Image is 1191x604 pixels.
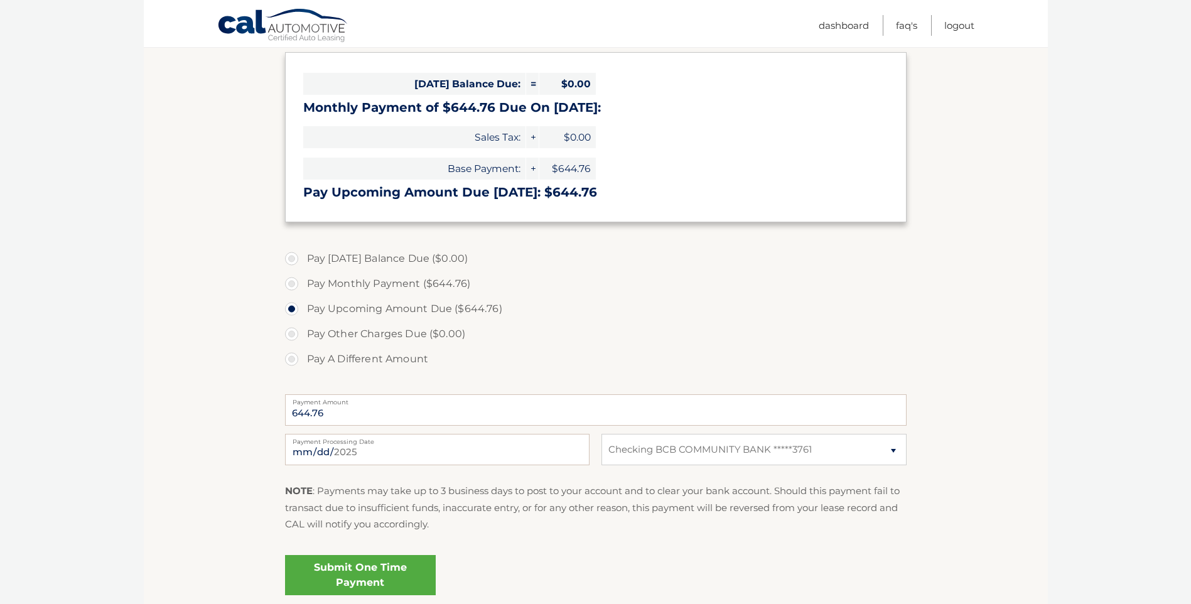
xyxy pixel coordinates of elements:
span: Sales Tax: [303,126,525,148]
span: $0.00 [539,126,596,148]
input: Payment Date [285,434,590,465]
label: Pay A Different Amount [285,347,907,372]
span: = [526,73,539,95]
span: + [526,126,539,148]
span: [DATE] Balance Due: [303,73,525,95]
strong: NOTE [285,485,313,497]
span: $644.76 [539,158,596,180]
span: $0.00 [539,73,596,95]
label: Pay Upcoming Amount Due ($644.76) [285,296,907,321]
label: Payment Amount [285,394,907,404]
a: Logout [944,15,974,36]
p: : Payments may take up to 3 business days to post to your account and to clear your bank account.... [285,483,907,532]
a: Submit One Time Payment [285,555,436,595]
input: Payment Amount [285,394,907,426]
label: Payment Processing Date [285,434,590,444]
h3: Pay Upcoming Amount Due [DATE]: $644.76 [303,185,888,200]
label: Pay [DATE] Balance Due ($0.00) [285,246,907,271]
a: Cal Automotive [217,8,349,45]
h3: Monthly Payment of $644.76 Due On [DATE]: [303,100,888,116]
span: + [526,158,539,180]
a: Dashboard [819,15,869,36]
a: FAQ's [896,15,917,36]
label: Pay Other Charges Due ($0.00) [285,321,907,347]
label: Pay Monthly Payment ($644.76) [285,271,907,296]
span: Base Payment: [303,158,525,180]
